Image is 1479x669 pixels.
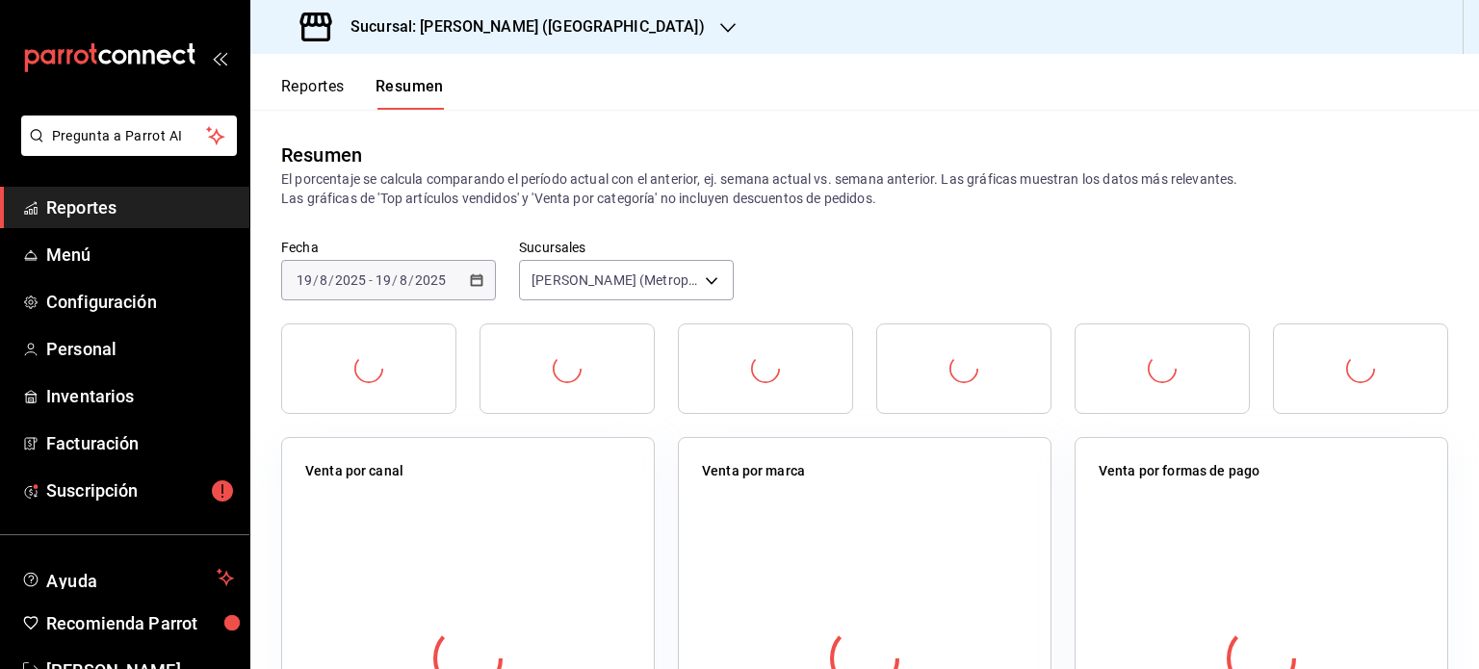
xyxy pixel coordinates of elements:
[46,477,234,503] span: Suscripción
[392,272,398,288] span: /
[369,272,373,288] span: -
[46,336,234,362] span: Personal
[335,15,705,39] h3: Sucursal: [PERSON_NAME] ([GEOGRAPHIC_DATA])
[281,77,444,110] div: navigation tabs
[21,116,237,156] button: Pregunta a Parrot AI
[13,140,237,160] a: Pregunta a Parrot AI
[328,272,334,288] span: /
[376,77,444,110] button: Resumen
[532,270,698,290] span: [PERSON_NAME] (Metropolitan)
[305,461,403,481] p: Venta por canal
[52,126,207,146] span: Pregunta a Parrot AI
[296,272,313,288] input: --
[313,272,319,288] span: /
[319,272,328,288] input: --
[46,242,234,268] span: Menú
[212,50,227,65] button: open_drawer_menu
[702,461,805,481] p: Venta por marca
[281,241,496,254] label: Fecha
[46,194,234,220] span: Reportes
[1099,461,1259,481] p: Venta por formas de pago
[46,383,234,409] span: Inventarios
[399,272,408,288] input: --
[334,272,367,288] input: ----
[46,566,209,589] span: Ayuda
[414,272,447,288] input: ----
[519,241,734,254] label: Sucursales
[408,272,414,288] span: /
[46,610,234,636] span: Recomienda Parrot
[375,272,392,288] input: --
[281,169,1448,208] p: El porcentaje se calcula comparando el período actual con el anterior, ej. semana actual vs. sema...
[281,77,345,110] button: Reportes
[46,430,234,456] span: Facturación
[281,141,362,169] div: Resumen
[46,289,234,315] span: Configuración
